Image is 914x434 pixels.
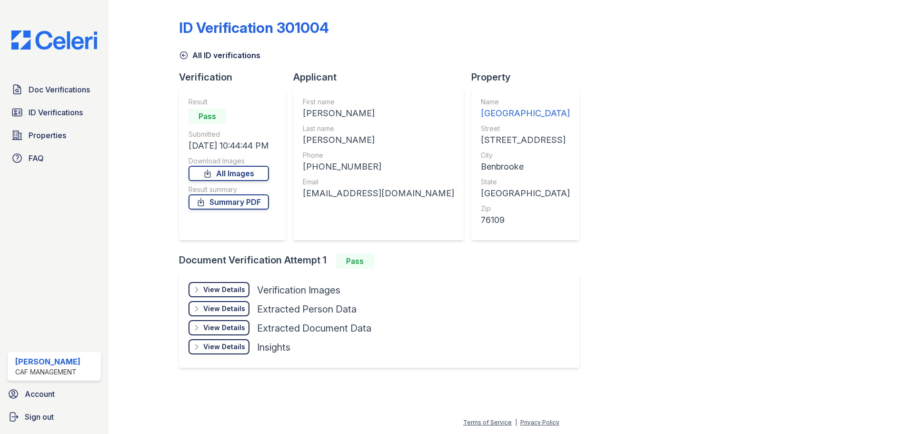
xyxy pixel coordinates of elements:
[29,152,44,164] span: FAQ
[15,356,80,367] div: [PERSON_NAME]
[293,71,471,84] div: Applicant
[4,384,105,404] a: Account
[29,107,83,118] span: ID Verifications
[179,19,329,36] div: ID Verification 301004
[203,323,245,333] div: View Details
[481,187,570,200] div: [GEOGRAPHIC_DATA]
[189,185,269,194] div: Result summary
[303,107,454,120] div: [PERSON_NAME]
[203,304,245,313] div: View Details
[189,109,227,124] div: Pass
[257,303,357,316] div: Extracted Person Data
[8,149,101,168] a: FAQ
[303,97,454,107] div: First name
[29,130,66,141] span: Properties
[203,342,245,352] div: View Details
[471,71,587,84] div: Property
[481,177,570,187] div: State
[29,84,90,95] span: Doc Verifications
[189,130,269,139] div: Submitted
[189,156,269,166] div: Download Images
[515,419,517,426] div: |
[15,367,80,377] div: CAF Management
[303,160,454,173] div: [PHONE_NUMBER]
[25,411,54,423] span: Sign out
[336,253,374,269] div: Pass
[203,285,245,294] div: View Details
[8,126,101,145] a: Properties
[189,139,269,152] div: [DATE] 10:44:44 PM
[179,50,260,61] a: All ID verifications
[25,388,55,400] span: Account
[481,97,570,107] div: Name
[189,194,269,210] a: Summary PDF
[257,283,340,297] div: Verification Images
[481,151,570,160] div: City
[257,322,371,335] div: Extracted Document Data
[481,133,570,147] div: [STREET_ADDRESS]
[189,97,269,107] div: Result
[4,30,105,50] img: CE_Logo_Blue-a8612792a0a2168367f1c8372b55b34899dd931a85d93a1a3d3e32e68fde9ad4.png
[179,71,293,84] div: Verification
[303,124,454,133] div: Last name
[481,107,570,120] div: [GEOGRAPHIC_DATA]
[179,253,587,269] div: Document Verification Attempt 1
[481,97,570,120] a: Name [GEOGRAPHIC_DATA]
[303,177,454,187] div: Email
[303,133,454,147] div: [PERSON_NAME]
[520,419,559,426] a: Privacy Policy
[257,341,290,354] div: Insights
[4,407,105,426] a: Sign out
[8,103,101,122] a: ID Verifications
[303,151,454,160] div: Phone
[481,204,570,213] div: Zip
[481,124,570,133] div: Street
[481,160,570,173] div: Benbrooke
[481,213,570,227] div: 76109
[463,419,512,426] a: Terms of Service
[189,166,269,181] a: All Images
[8,80,101,99] a: Doc Verifications
[303,187,454,200] div: [EMAIL_ADDRESS][DOMAIN_NAME]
